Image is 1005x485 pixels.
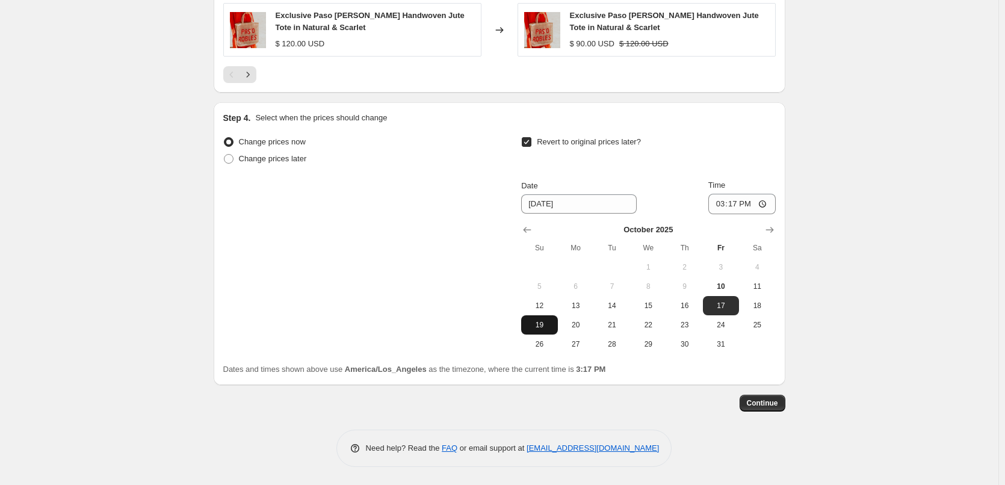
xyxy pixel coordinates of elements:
[457,443,527,453] span: or email support at
[526,339,552,349] span: 26
[630,238,666,258] th: Wednesday
[703,315,739,335] button: Friday October 24 2025
[521,181,537,190] span: Date
[671,320,697,330] span: 23
[739,296,775,315] button: Saturday October 18 2025
[563,282,589,291] span: 6
[576,365,605,374] b: 3:17 PM
[239,154,307,163] span: Change prices later
[570,11,759,32] span: Exclusive Paso [PERSON_NAME] Handwoven Jute Tote in Natural & Scarlet
[599,339,625,349] span: 28
[744,243,770,253] span: Sa
[666,277,702,296] button: Thursday October 9 2025
[630,277,666,296] button: Wednesday October 8 2025
[708,339,734,349] span: 31
[526,320,552,330] span: 19
[708,301,734,310] span: 17
[521,296,557,315] button: Sunday October 12 2025
[563,243,589,253] span: Mo
[666,296,702,315] button: Thursday October 16 2025
[619,38,669,50] strike: $ 120.00 USD
[703,277,739,296] button: Today Friday October 10 2025
[521,238,557,258] th: Sunday
[708,320,734,330] span: 24
[744,301,770,310] span: 18
[521,315,557,335] button: Sunday October 19 2025
[739,258,775,277] button: Saturday October 4 2025
[630,258,666,277] button: Wednesday October 1 2025
[442,443,457,453] a: FAQ
[563,339,589,349] span: 27
[761,221,778,238] button: Show next month, November 2025
[666,258,702,277] button: Thursday October 2 2025
[524,12,560,48] img: ExclusivePasoRoblesHandwovenJuteToteinNatural_Scarlet_b41feccf-a405-4261-aaab-87e6157ca56d_80x.png
[744,262,770,272] span: 4
[521,277,557,296] button: Sunday October 5 2025
[708,282,734,291] span: 10
[599,301,625,310] span: 14
[366,443,442,453] span: Need help? Read the
[558,238,594,258] th: Monday
[230,12,266,48] img: ExclusivePasoRoblesHandwovenJuteToteinNatural_Scarlet_b41feccf-a405-4261-aaab-87e6157ca56d_80x.png
[630,315,666,335] button: Wednesday October 22 2025
[744,320,770,330] span: 25
[739,315,775,335] button: Saturday October 25 2025
[537,137,641,146] span: Revert to original prices later?
[666,335,702,354] button: Thursday October 30 2025
[739,277,775,296] button: Saturday October 11 2025
[521,335,557,354] button: Sunday October 26 2025
[671,282,697,291] span: 9
[558,315,594,335] button: Monday October 20 2025
[666,238,702,258] th: Thursday
[594,335,630,354] button: Tuesday October 28 2025
[708,243,734,253] span: Fr
[558,277,594,296] button: Monday October 6 2025
[255,112,387,124] p: Select when the prices should change
[526,243,552,253] span: Su
[570,38,614,50] div: $ 90.00 USD
[630,296,666,315] button: Wednesday October 15 2025
[703,258,739,277] button: Friday October 3 2025
[594,277,630,296] button: Tuesday October 7 2025
[276,38,325,50] div: $ 120.00 USD
[744,282,770,291] span: 11
[708,181,725,190] span: Time
[526,282,552,291] span: 5
[739,238,775,258] th: Saturday
[747,398,778,408] span: Continue
[599,320,625,330] span: 21
[594,238,630,258] th: Tuesday
[671,262,697,272] span: 2
[563,301,589,310] span: 13
[521,194,637,214] input: 10/10/2025
[635,320,661,330] span: 22
[635,301,661,310] span: 15
[558,296,594,315] button: Monday October 13 2025
[563,320,589,330] span: 20
[740,395,785,412] button: Continue
[526,301,552,310] span: 12
[240,66,256,83] button: Next
[703,238,739,258] th: Friday
[594,296,630,315] button: Tuesday October 14 2025
[239,137,306,146] span: Change prices now
[594,315,630,335] button: Tuesday October 21 2025
[671,243,697,253] span: Th
[666,315,702,335] button: Thursday October 23 2025
[276,11,465,32] span: Exclusive Paso [PERSON_NAME] Handwoven Jute Tote in Natural & Scarlet
[599,282,625,291] span: 7
[703,335,739,354] button: Friday October 31 2025
[527,443,659,453] a: [EMAIL_ADDRESS][DOMAIN_NAME]
[703,296,739,315] button: Friday October 17 2025
[708,262,734,272] span: 3
[708,194,776,214] input: 12:00
[558,335,594,354] button: Monday October 27 2025
[671,339,697,349] span: 30
[635,243,661,253] span: We
[223,66,256,83] nav: Pagination
[223,365,606,374] span: Dates and times shown above use as the timezone, where the current time is
[599,243,625,253] span: Tu
[635,339,661,349] span: 29
[635,262,661,272] span: 1
[223,112,251,124] h2: Step 4.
